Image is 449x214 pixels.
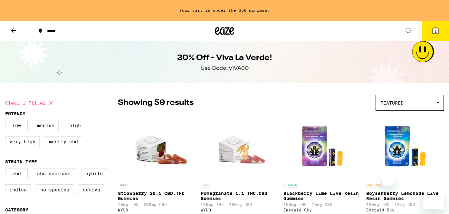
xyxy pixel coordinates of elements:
span: 1 [435,29,436,33]
div: Emerald Sky [366,208,444,212]
label: Mostly CBD [45,136,82,147]
img: Emerald Sky - Boysenberry Lemonade Live Resin Gummies [373,114,437,178]
div: WYLD [118,208,196,212]
iframe: Close message [382,173,395,186]
label: CBD Dominant [33,168,76,179]
p: 100mg THC: 10mg CBD [366,202,444,207]
label: Medium [33,120,59,131]
img: WYLD - Strawberry 20:1 CBD:THC Gummies [125,114,189,178]
label: Low [5,120,28,131]
label: Hybrid [81,168,107,179]
button: Clear 1 filter [5,95,55,111]
span: Featured [380,100,404,106]
h1: 30% Off - Viva La Verde! [177,53,272,64]
p: 100mg THC: 100mg CBD [201,202,278,207]
label: Sativa [79,184,104,195]
img: Emerald Sky - Blackberry Lime Live Resin Gummies [290,114,355,178]
p: 10mg THC: 200mg CBD [118,202,196,207]
p: Blackberry Lime Live Resin Gummies [283,191,361,201]
label: No Species [36,184,73,195]
p: HYBRID [283,182,299,188]
iframe: Button to launch messaging window [423,188,444,209]
legend: Strain Type [5,159,37,164]
label: CBD [5,168,28,179]
button: 1 [422,21,449,41]
p: 100mg THC: 10mg CBD [283,202,361,207]
div: WYLD [201,208,278,212]
label: High [64,120,86,131]
label: Very High [5,136,40,147]
p: CBD [118,182,128,188]
p: Boysenberry Lemonade Live Resin Gummies [366,191,444,201]
img: WYLD - Pomegranate 1:1 THC:CBD Gummies [207,114,272,178]
legend: Potency [5,111,25,116]
p: SATIVA [366,182,382,188]
div: Use Code: VIVA30 [201,65,249,72]
p: Strawberry 20:1 CBD:THC Gummies [118,191,196,201]
p: Showing 59 results [118,97,194,108]
legend: Category [5,207,28,212]
p: Pomegranate 1:1 THC:CBD Gummies [201,191,278,201]
label: Indica [5,184,31,195]
div: Emerald Sky [283,208,361,212]
p: CBD [201,182,210,188]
